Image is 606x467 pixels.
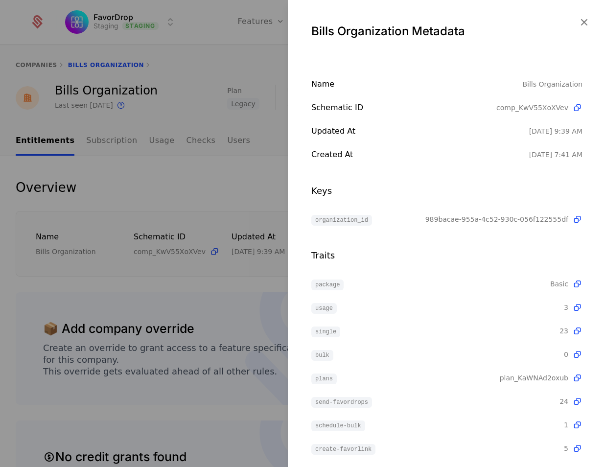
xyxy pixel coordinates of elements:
div: Traits [311,249,583,262]
span: package [311,280,344,290]
span: organization_id [311,215,372,226]
span: 1 [564,420,568,430]
span: 3 [564,303,568,312]
span: 5 [564,444,568,453]
span: Basic [550,279,568,289]
div: Name [311,78,522,90]
span: plan_KaWNAd2oxub [500,373,568,383]
div: Bills Organization [522,78,583,90]
span: 989bacae-955a-4c52-930c-056f122555df [425,214,568,224]
div: 10/1/25, 9:39 AM [529,126,583,136]
div: Bills Organization Metadata [311,23,583,39]
div: 4/29/24, 7:41 AM [529,150,583,160]
div: Schematic ID [311,102,496,114]
span: 23 [559,326,568,336]
span: 24 [559,397,568,406]
span: plans [311,374,337,384]
span: send-favordrops [311,397,372,408]
div: Keys [311,184,583,198]
span: schedule-bulk [311,420,365,431]
div: Created at [311,149,529,161]
span: 0 [564,350,568,359]
span: usage [311,303,337,314]
span: bulk [311,350,333,361]
span: comp_KwV55XoXVev [496,103,568,113]
div: Updated at [311,125,529,137]
span: create-favorlink [311,444,375,455]
span: single [311,327,340,337]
